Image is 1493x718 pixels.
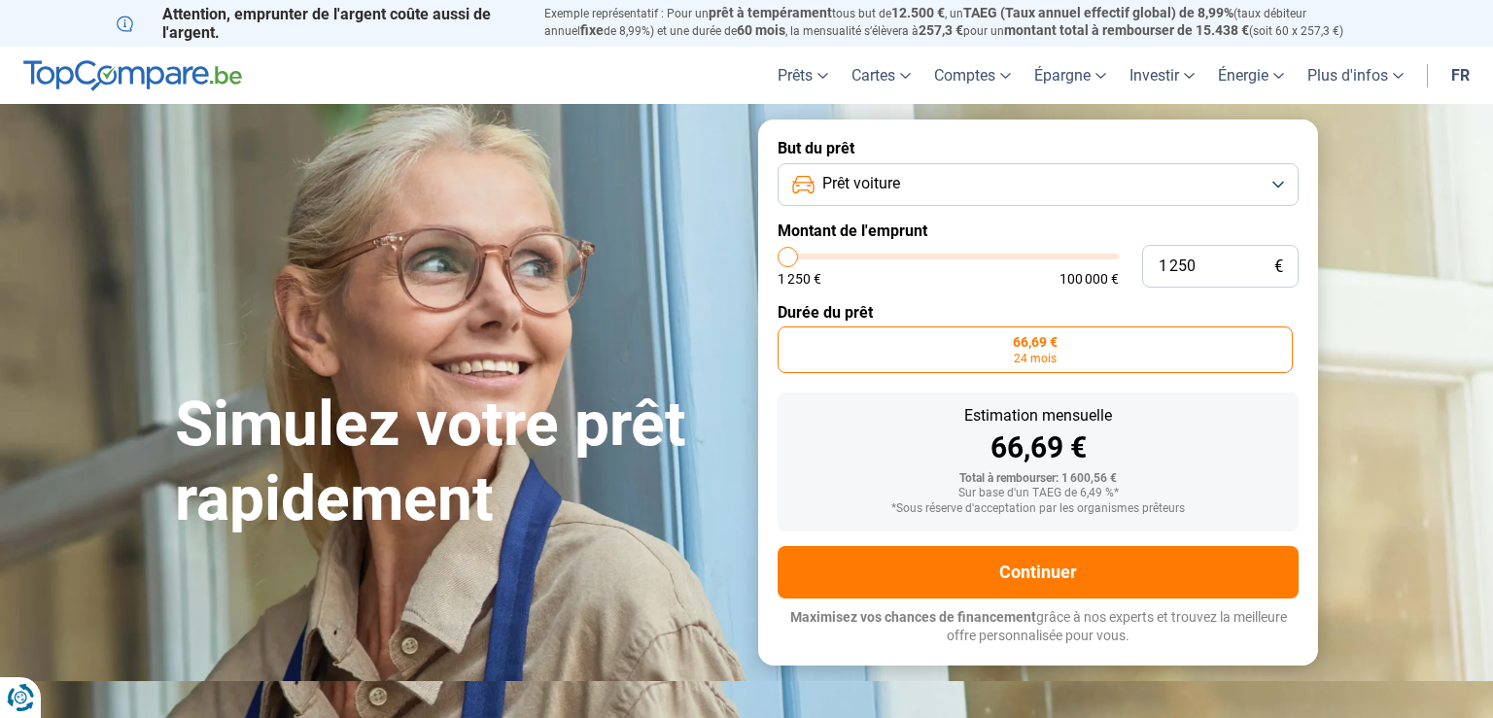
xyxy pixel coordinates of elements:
[1013,335,1058,349] span: 66,69 €
[778,139,1299,157] label: But du prêt
[1118,47,1206,104] a: Investir
[23,60,242,91] img: TopCompare
[580,22,604,38] span: fixe
[737,22,785,38] span: 60 mois
[778,303,1299,322] label: Durée du prêt
[793,502,1283,516] div: *Sous réserve d'acceptation par les organismes prêteurs
[822,173,900,194] span: Prêt voiture
[1440,47,1481,104] a: fr
[778,608,1299,646] p: grâce à nos experts et trouvez la meilleure offre personnalisée pour vous.
[840,47,922,104] a: Cartes
[919,22,963,38] span: 257,3 €
[1014,353,1057,364] span: 24 mois
[1274,258,1283,275] span: €
[117,5,521,42] p: Attention, emprunter de l'argent coûte aussi de l'argent.
[778,222,1299,240] label: Montant de l'emprunt
[1296,47,1415,104] a: Plus d'infos
[766,47,840,104] a: Prêts
[175,388,735,537] h1: Simulez votre prêt rapidement
[793,408,1283,424] div: Estimation mensuelle
[778,272,821,286] span: 1 250 €
[963,5,1233,20] span: TAEG (Taux annuel effectif global) de 8,99%
[544,5,1376,40] p: Exemple représentatif : Pour un tous but de , un (taux débiteur annuel de 8,99%) et une durée de ...
[1206,47,1296,104] a: Énergie
[790,609,1036,625] span: Maximisez vos chances de financement
[778,546,1299,598] button: Continuer
[1004,22,1249,38] span: montant total à rembourser de 15.438 €
[778,163,1299,206] button: Prêt voiture
[793,433,1283,462] div: 66,69 €
[1059,272,1119,286] span: 100 000 €
[709,5,832,20] span: prêt à tempérament
[1023,47,1118,104] a: Épargne
[793,472,1283,486] div: Total à rembourser: 1 600,56 €
[922,47,1023,104] a: Comptes
[891,5,945,20] span: 12.500 €
[793,487,1283,500] div: Sur base d'un TAEG de 6,49 %*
